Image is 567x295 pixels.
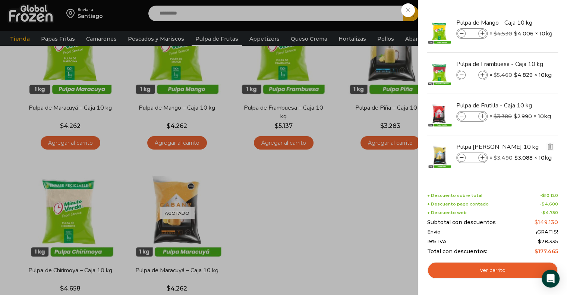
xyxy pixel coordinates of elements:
[546,142,554,152] a: Eliminar Pulpa de Piña - Caja 10 kg del carrito
[494,72,512,78] bdi: 5.460
[542,210,545,215] span: $
[542,193,558,198] bdi: 10.120
[456,143,545,151] a: Pulpa [PERSON_NAME] 10 kg
[541,210,558,215] span: -
[538,238,558,244] span: 28.335
[542,210,558,215] bdi: 4.750
[427,262,558,279] a: Ver carrito
[456,101,545,110] a: Pulpa de Frutilla - Caja 10 kg
[494,30,512,37] bdi: 4.530
[542,270,560,288] div: Open Intercom Messenger
[514,113,532,120] bdi: 2.990
[427,229,441,235] span: Envío
[489,28,552,39] span: × × 10kg
[427,193,482,198] span: + Descuento sobre total
[540,193,558,198] span: -
[466,29,478,38] input: Product quantity
[494,154,513,161] bdi: 3.490
[535,219,558,226] bdi: 149.130
[514,30,517,37] span: $
[540,202,558,207] span: -
[427,239,447,245] span: 19% IVA
[489,70,552,80] span: × × 10kg
[494,154,497,161] span: $
[542,201,558,207] bdi: 4.600
[494,113,512,120] bdi: 3.380
[514,71,517,79] span: $
[427,210,467,215] span: + Descuento web
[427,219,496,226] span: Subtotal con descuentos
[466,154,478,162] input: Product quantity
[538,238,541,244] span: $
[494,72,497,78] span: $
[514,30,533,37] bdi: 4.006
[535,219,538,226] span: $
[466,71,478,79] input: Product quantity
[427,202,489,207] span: + Descuento pago contado
[466,112,478,120] input: Product quantity
[514,154,533,161] bdi: 3.088
[536,229,558,235] span: ¡GRATIS!
[514,113,517,120] span: $
[535,248,538,255] span: $
[489,153,552,163] span: × × 10kg
[514,154,518,161] span: $
[489,111,551,122] span: × × 10kg
[494,113,497,120] span: $
[542,201,545,207] span: $
[542,193,545,198] span: $
[494,30,497,37] span: $
[535,248,558,255] bdi: 177.465
[427,248,487,255] span: Total con descuentos:
[456,19,545,27] a: Pulpa de Mango - Caja 10 kg
[514,71,533,79] bdi: 4.829
[547,143,554,150] img: Eliminar Pulpa de Piña - Caja 10 kg del carrito
[456,60,545,68] a: Pulpa de Frambuesa - Caja 10 kg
